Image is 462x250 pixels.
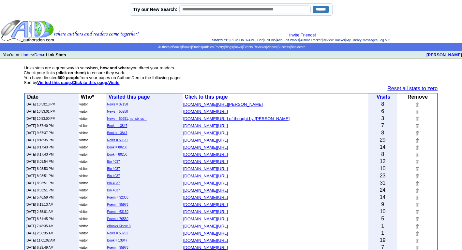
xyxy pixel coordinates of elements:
font: [DOMAIN_NAME][URL] [183,202,228,207]
img: Remove this link [414,174,419,178]
img: Remove this link [414,109,419,114]
a: Book = 13847 [107,239,127,242]
a: [DOMAIN_NAME][URL][PERSON_NAME] [183,101,263,107]
img: Remove this link [414,231,419,236]
a: Poem = 76589 [107,217,128,221]
img: Remove this link [414,159,419,164]
a: [DOMAIN_NAME][URL] [183,173,228,178]
img: Remove this link [414,224,419,229]
font: [DOMAIN_NAME][URL] [183,131,228,135]
a: [DOMAIN_NAME][URL] of thought by [PERSON_NAME] [183,116,290,121]
b: Visited this page [109,94,150,100]
font: [DOMAIN_NAME][URL] [183,209,228,214]
font: visitor [79,203,88,206]
a: eBooks [170,45,181,49]
font: visitor [79,231,88,235]
a: [DOMAIN_NAME][URL] [183,166,228,171]
b: Date [27,94,38,100]
a: Poem = 95976 [107,203,128,206]
img: header_logo2.gif [1,20,139,42]
a: [DOMAIN_NAME][URL] [183,144,228,150]
font: [DOMAIN_NAME][URL] [183,216,228,221]
font: [DATE] 8:13:13 AM [26,203,53,206]
a: Messages [363,38,378,42]
font: visitor [79,167,88,171]
a: [DOMAIN_NAME][URL] [183,209,228,214]
a: [DOMAIN_NAME][URL] [183,123,228,128]
a: Stories [192,45,202,49]
font: visitor [79,160,88,163]
a: Click to this page [72,80,107,85]
img: Remove this link [414,188,419,193]
b: when, how and where [87,65,131,70]
a: Reset all stats to zero [387,86,438,91]
font: visitor [79,174,88,178]
td: 29 [368,136,397,144]
font: [DOMAIN_NAME][URL] [183,181,228,186]
a: Den [34,52,42,57]
font: visitor [79,181,88,185]
a: Videos [267,45,276,49]
a: [PERSON_NAME] Den [230,38,263,42]
a: Book = 13847 [107,131,127,135]
img: Remove this link [414,131,419,135]
a: Click to this page [185,94,228,100]
a: Bio 4037 [107,167,120,171]
font: visitor [79,131,88,135]
div: : | | | | | | | [140,33,461,42]
td: 8 [368,151,397,158]
font: [DATE] 8:03:53 PM [26,167,53,171]
img: Remove this link [414,245,419,250]
font: [DATE] 8:03:51 PM [26,174,53,178]
b: 600 people [57,75,79,80]
a: Review Tracker [323,38,345,42]
a: Success [277,45,290,49]
font: [DATE] 8:17:43 PM [26,146,53,149]
td: 10 [368,208,397,215]
td: 31 [368,179,397,187]
a: Home [21,52,32,57]
font: visitor [79,117,88,120]
b: [PERSON_NAME] [426,52,462,57]
a: [DOMAIN_NAME][URL] [183,108,228,114]
font: visitor [79,153,88,156]
td: 9 [368,201,397,208]
td: 1 [368,222,397,229]
td: 24 [368,187,397,194]
a: Poem = 95976 [107,246,128,249]
a: My Library [346,38,362,42]
font: [DATE] 2:56:35 AM [26,231,53,235]
font: [DOMAIN_NAME][URL][PERSON_NAME] [183,102,263,107]
a: Book = 80250 [107,153,127,156]
a: Visits [108,80,119,85]
a: [DOMAIN_NAME][URL] [183,187,228,193]
img: Remove this link [414,238,419,243]
font: visitor [79,246,88,249]
a: News = 50250 [107,110,128,113]
img: Remove this link [414,202,419,207]
a: [DOMAIN_NAME][URL] [183,216,228,221]
font: [DATE] 10:53:00 PM [26,117,55,120]
font: visitor [79,188,88,192]
img: Remove this link [414,116,419,121]
a: [DOMAIN_NAME][URL] [183,230,228,236]
img: Remove this link [414,145,419,150]
font: visitor [79,124,88,128]
a: Poem = 92336 [107,196,128,199]
td: 3 [368,115,397,122]
a: Poem = 63130 [107,210,128,214]
td: 5 [368,215,397,222]
font: [DATE] 8:17:43 PM [26,153,53,156]
a: Books [182,45,191,49]
a: Events [243,45,253,49]
td: 8 [368,129,397,136]
label: Try our New Search: [133,7,177,12]
a: [DOMAIN_NAME][URL] [183,194,228,200]
font: [DATE] 9:37:40 PM [26,124,53,128]
font: [DOMAIN_NAME][URL] [183,174,228,178]
font: [DATE] 9:37:37 PM [26,131,53,135]
font: [DATE] 6:29:49 AM [26,246,53,249]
